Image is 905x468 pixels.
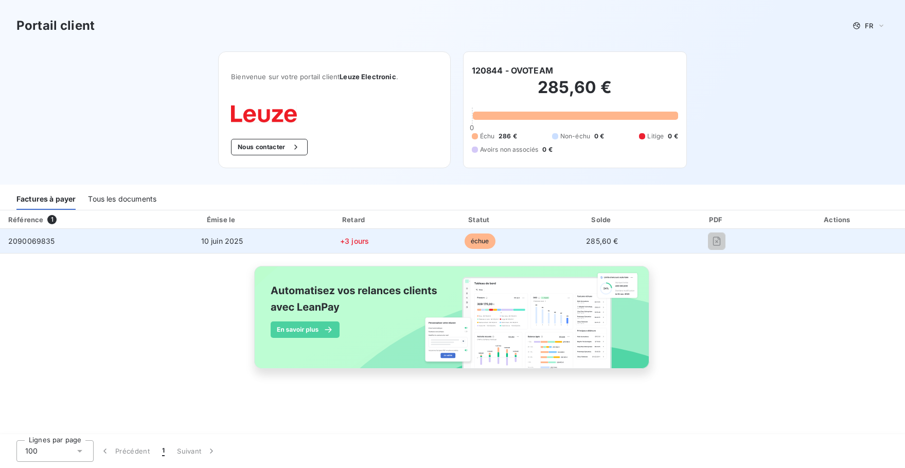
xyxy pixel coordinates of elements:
[773,214,903,225] div: Actions
[465,233,495,249] span: échue
[647,132,664,141] span: Litige
[155,214,289,225] div: Émise le
[472,77,678,108] h2: 285,60 €
[231,73,437,81] span: Bienvenue sur votre portail client .
[162,446,165,456] span: 1
[420,214,540,225] div: Statut
[480,145,539,154] span: Avoirs non associés
[231,139,307,155] button: Nous contacter
[88,188,156,210] div: Tous les documents
[25,446,38,456] span: 100
[472,64,553,77] h6: 120844 - OVOTEAM
[8,215,43,224] div: Référence
[560,132,590,141] span: Non-échu
[8,237,55,245] span: 2090069835
[499,132,517,141] span: 286 €
[47,215,57,224] span: 1
[201,237,243,245] span: 10 juin 2025
[340,73,396,81] span: Leuze Electronic
[156,440,171,462] button: 1
[668,132,678,141] span: 0 €
[865,22,873,30] span: FR
[665,214,769,225] div: PDF
[245,260,661,386] img: banner
[470,123,474,132] span: 0
[544,214,661,225] div: Solde
[16,16,95,35] h3: Portail client
[594,132,604,141] span: 0 €
[340,237,369,245] span: +3 jours
[16,188,76,210] div: Factures à payer
[480,132,495,141] span: Échu
[171,440,223,462] button: Suivant
[231,105,297,122] img: Company logo
[94,440,156,462] button: Précédent
[293,214,416,225] div: Retard
[586,237,618,245] span: 285,60 €
[542,145,552,154] span: 0 €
